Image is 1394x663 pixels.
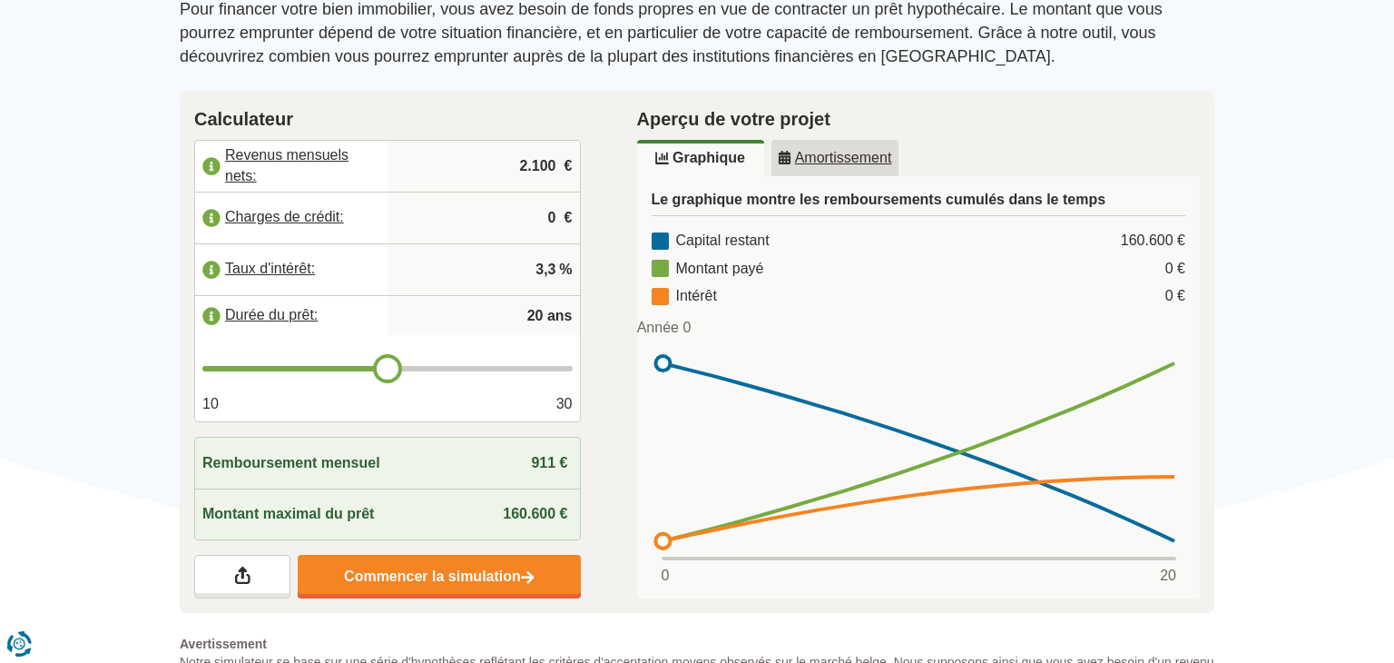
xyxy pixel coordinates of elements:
[195,296,388,336] label: Durée du prêt:
[778,151,892,165] u: Amortissement
[556,394,573,415] span: 30
[1160,566,1176,587] span: 20
[195,198,388,238] label: Charges de crédit:
[1121,231,1185,252] div: 160.600 €
[202,504,374,525] span: Montant maximal du prêt
[194,105,581,133] h2: Calculateur
[652,231,770,252] div: Capital restant
[202,453,380,474] span: Remboursement mensuel
[521,570,535,586] img: Commencer la simulation
[180,635,1214,653] span: Avertissement
[395,193,573,242] input: |
[194,555,290,599] a: Partagez vos résultats
[298,555,580,599] a: Commencer la simulation
[531,455,567,470] span: 911 €
[652,286,717,307] div: Intérêt
[1165,259,1185,280] div: 0 €
[662,566,670,587] span: 0
[655,151,745,165] u: Graphique
[202,394,219,415] span: 10
[652,259,764,280] div: Montant payé
[195,250,388,290] label: Taux d'intérêt:
[559,260,572,281] span: %
[652,191,1186,216] h3: Le graphique montre les remboursements cumulés dans le temps
[564,156,573,177] span: €
[564,208,573,229] span: €
[395,142,573,191] input: |
[195,146,388,186] label: Revenus mensuels nets:
[395,245,573,294] input: |
[503,506,567,521] span: 160.600 €
[547,306,573,327] span: ans
[637,105,1201,133] h2: Aperçu de votre projet
[1165,286,1185,307] div: 0 €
